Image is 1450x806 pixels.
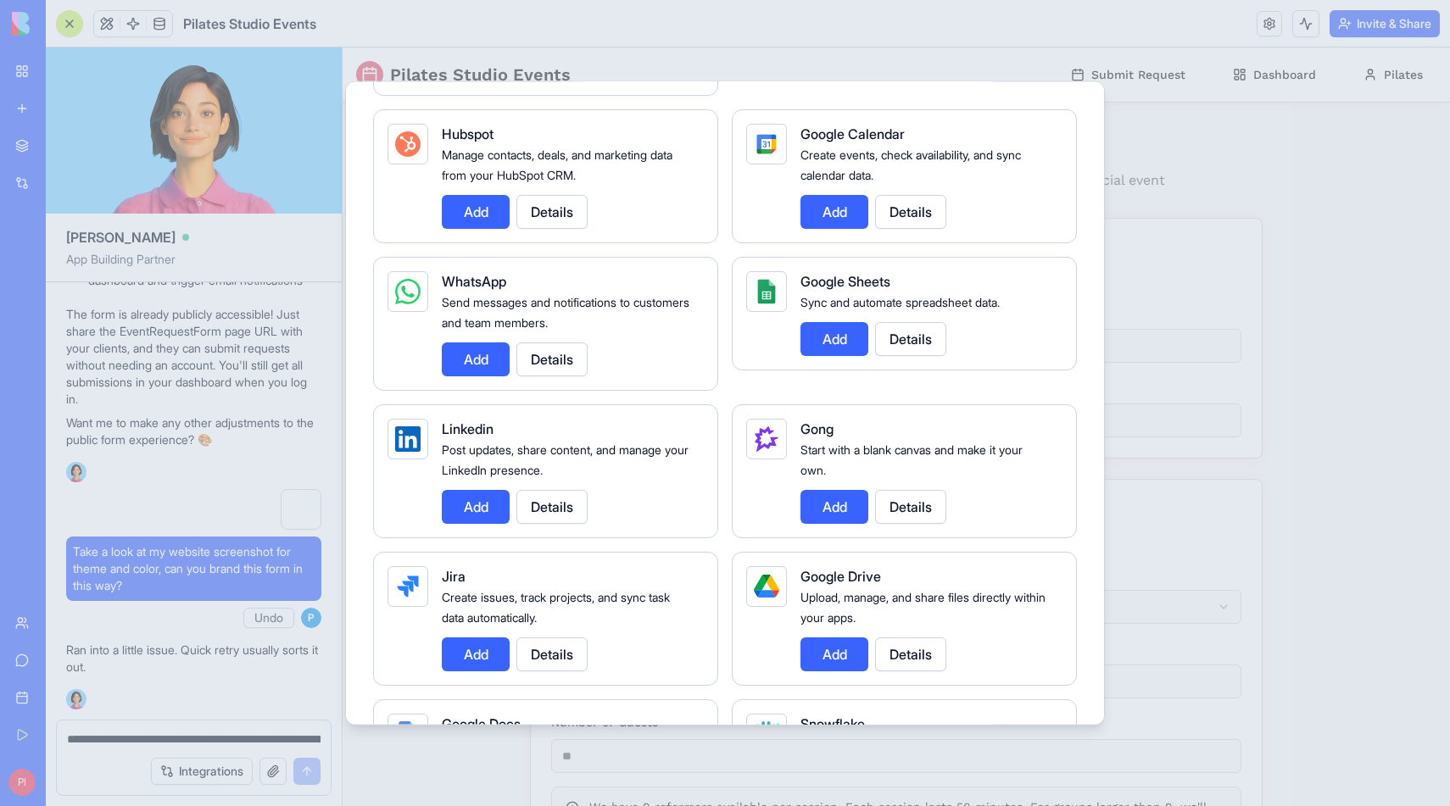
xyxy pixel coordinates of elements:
label: Phone Number [560,258,655,271]
button: Add [442,636,510,670]
label: Preferred Time(s) [560,593,670,607]
span: Jira [442,567,466,584]
div: How can we reach you? [209,217,899,234]
button: Details [516,342,588,375]
span: Google Drive [800,567,881,584]
button: Details [516,636,588,670]
label: Preferred Date(s) [209,593,316,607]
button: Details [875,636,946,670]
button: Add [800,194,868,228]
span: Pilates Studio Events [47,15,228,39]
label: Event Type [209,519,280,532]
span: Google Calendar [800,125,905,142]
button: Details [875,489,946,523]
span: Post updates, share content, and manage your LinkedIn presence. [442,442,689,476]
button: Details [875,321,946,355]
button: Add [442,489,510,523]
span: Snowflake [800,714,865,731]
label: Full Name [209,258,275,271]
span: Google Docs [442,714,521,731]
label: Number of Guests [209,668,322,681]
span: Start with a blank canvas and make it your own. [800,442,1023,476]
button: Submit Request [715,10,856,44]
button: Add [442,194,510,228]
button: Details [516,194,588,228]
div: Event Details [209,453,899,473]
span: Create events, check availability, and sync calendar data. [800,147,1021,181]
button: Add [800,321,868,355]
button: Dashboard [877,10,987,44]
div: Contact Information [209,192,899,212]
span: Linkedin [442,420,494,436]
span: WhatsApp [442,272,506,289]
span: Hubspot [442,125,494,142]
button: Details [875,194,946,228]
p: Let us help you create an unforgettable Pilates experience for your special event [187,123,920,143]
span: Sync and automate spreadsheet data. [800,294,1000,309]
span: Manage contacts, deals, and marketing data from your HubSpot CRM. [442,147,672,181]
span: Send messages and notifications to customers and team members. [442,294,689,329]
div: We have 9 reformers available per session. Each session lasts 50 minutes. For groups larger than ... [223,751,884,785]
label: Email Address [209,332,298,346]
button: Add [800,489,868,523]
button: Details [516,489,588,523]
button: Add [442,342,510,375]
h1: Event Request Form [187,82,920,116]
span: Google Sheets [800,272,890,289]
span: Create issues, track projects, and sync task data automatically. [442,589,670,624]
a: Pilates Studio Events [14,14,228,41]
div: Tell us about your event [209,478,899,495]
span: Gong [800,420,834,436]
span: Upload, manage, and share files directly within your apps. [800,589,1046,624]
button: Pilates [1007,10,1094,44]
button: Add [800,636,868,670]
